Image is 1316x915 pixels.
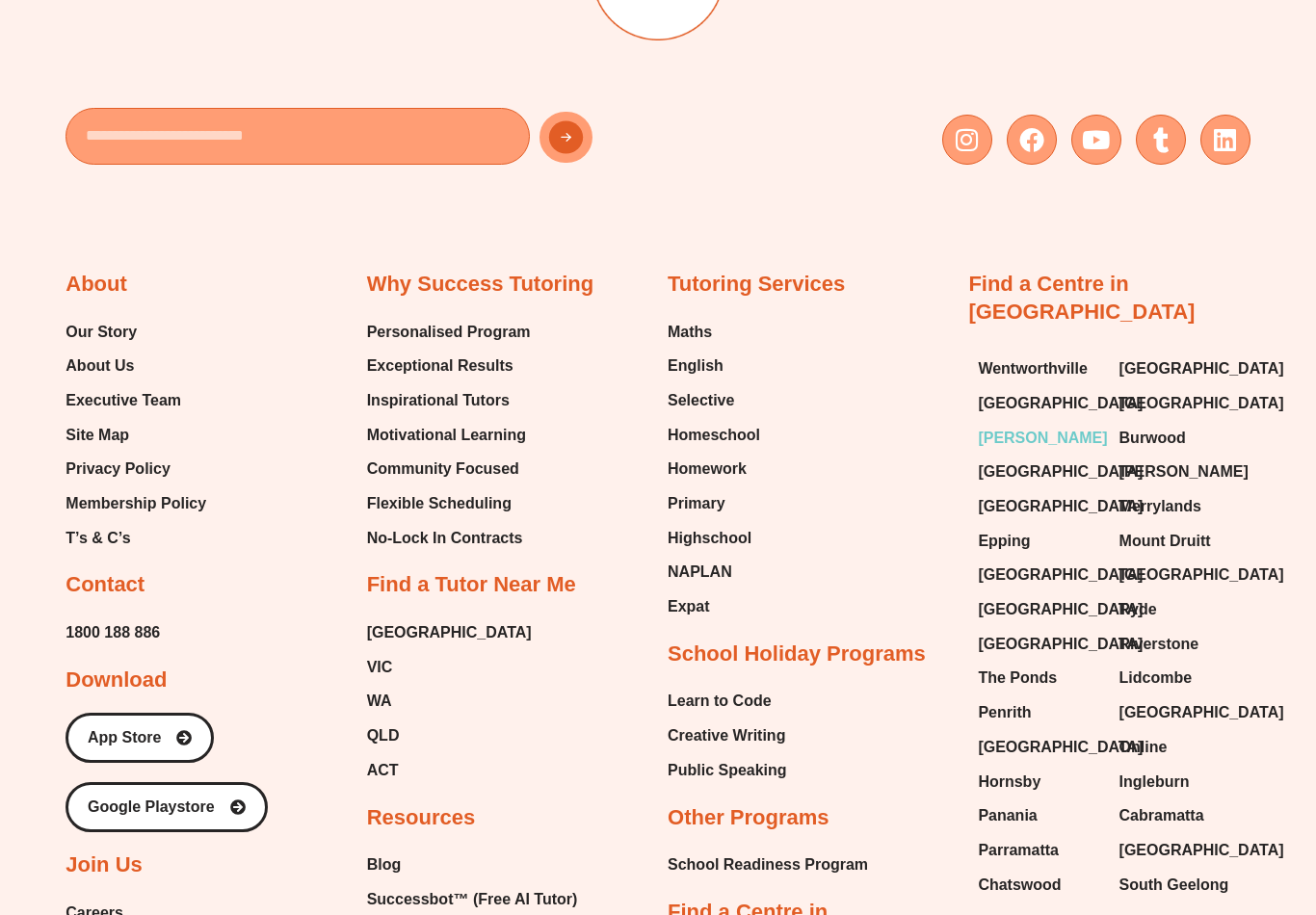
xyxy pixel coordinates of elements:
[367,490,531,519] a: Flexible Scheduling
[66,525,130,554] span: T’s & C’s
[1119,562,1241,590] a: [GEOGRAPHIC_DATA]
[1119,493,1241,522] a: Merrylands
[367,886,578,915] span: Successbot™ (Free AI Tutor)
[367,722,532,751] a: QLD
[367,886,597,915] a: Successbot™ (Free AI Tutor)
[1119,596,1157,625] span: Ryde
[66,490,206,519] span: Membership Policy
[978,355,1099,384] a: Wentworthville
[668,688,787,717] a: Learn to Code
[66,422,206,451] a: Site Map
[1119,355,1241,384] a: [GEOGRAPHIC_DATA]
[367,272,594,300] h2: Why Success Tutoring
[668,272,845,300] h2: Tutoring Services
[367,851,597,880] a: Blog
[978,562,1099,590] a: [GEOGRAPHIC_DATA]
[66,783,268,833] a: Google Playstore
[978,769,1040,797] span: Hornsby
[367,654,393,683] span: VIC
[367,619,532,648] a: [GEOGRAPHIC_DATA]
[978,458,1143,487] span: [GEOGRAPHIC_DATA]
[978,872,1099,901] a: Chatswood
[367,456,531,484] a: Community Focused
[668,722,785,751] span: Creative Writing
[978,355,1088,384] span: Wentworthville
[986,697,1316,915] iframe: Chat Widget
[1119,493,1201,522] span: Merrylands
[88,800,215,816] span: Google Playstore
[1119,596,1241,625] a: Ryde
[66,353,206,381] a: About Us
[88,731,161,746] span: App Store
[1119,425,1241,454] a: Burwood
[668,641,926,669] h2: School Holiday Programs
[367,757,532,786] a: ACT
[66,456,206,484] a: Privacy Policy
[668,490,725,519] span: Primary
[978,872,1061,901] span: Chatswood
[367,319,531,348] a: Personalised Program
[668,757,787,786] a: Public Speaking
[66,422,129,451] span: Site Map
[668,422,760,451] a: Homeschool
[66,714,214,764] a: App Store
[978,802,1099,831] a: Panania
[66,667,167,695] h2: Download
[978,734,1099,763] a: [GEOGRAPHIC_DATA]
[668,456,760,484] a: Homework
[367,851,402,880] span: Blog
[66,319,137,348] span: Our Story
[1119,631,1199,660] span: Riverstone
[66,525,206,554] a: T’s & C’s
[66,387,206,416] a: Executive Team
[66,619,160,648] a: 1800 188 886
[367,688,392,717] span: WA
[968,273,1195,325] a: Find a Centre in [GEOGRAPHIC_DATA]
[66,456,171,484] span: Privacy Policy
[978,837,1059,866] span: Parramatta
[978,665,1057,693] span: The Ponds
[668,456,747,484] span: Homework
[978,631,1099,660] a: [GEOGRAPHIC_DATA]
[668,688,772,717] span: Learn to Code
[66,272,127,300] h2: About
[367,525,531,554] a: No-Lock In Contracts
[1119,528,1211,557] span: Mount Druitt
[66,353,134,381] span: About Us
[668,525,751,554] span: Highschool
[367,422,526,451] span: Motivational Learning
[978,458,1099,487] a: [GEOGRAPHIC_DATA]
[668,387,760,416] a: Selective
[367,654,532,683] a: VIC
[978,390,1143,419] span: [GEOGRAPHIC_DATA]
[367,353,513,381] span: Exceptional Results
[66,572,145,600] h2: Contact
[668,559,760,588] a: NAPLAN
[978,425,1099,454] a: [PERSON_NAME]
[668,387,734,416] span: Selective
[668,805,829,833] h2: Other Programs
[367,757,399,786] span: ACT
[978,596,1099,625] a: [GEOGRAPHIC_DATA]
[1119,665,1193,693] span: Lidcombe
[978,769,1099,797] a: Hornsby
[367,525,523,554] span: No-Lock In Contracts
[1119,425,1186,454] span: Burwood
[1119,390,1284,419] span: [GEOGRAPHIC_DATA]
[1119,665,1241,693] a: Lidcombe
[978,493,1143,522] span: [GEOGRAPHIC_DATA]
[367,353,531,381] a: Exceptional Results
[978,528,1099,557] a: Epping
[367,688,532,717] a: WA
[668,525,760,554] a: Highschool
[668,851,868,880] span: School Readiness Program
[978,802,1037,831] span: Panania
[668,319,760,348] a: Maths
[978,837,1099,866] a: Parramatta
[367,456,519,484] span: Community Focused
